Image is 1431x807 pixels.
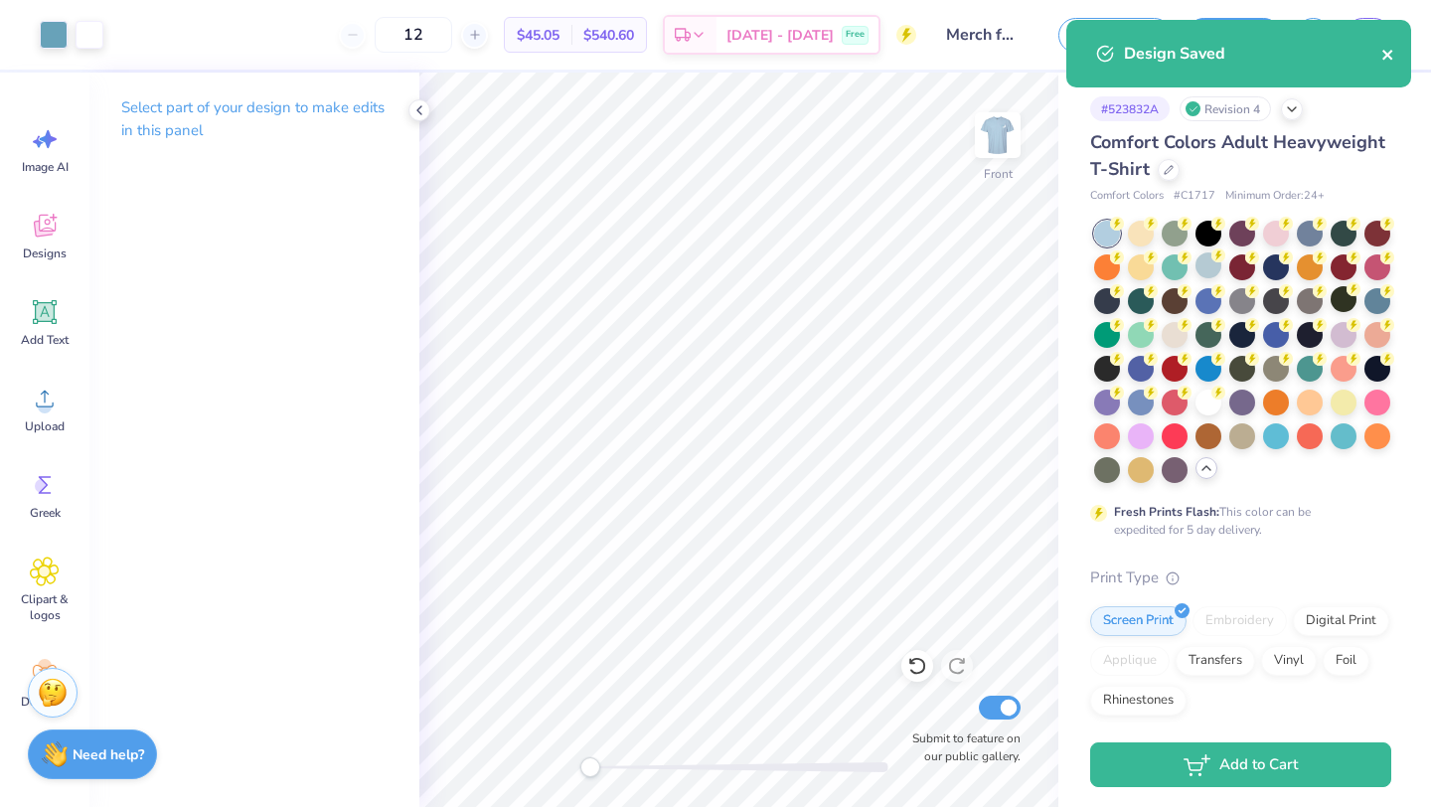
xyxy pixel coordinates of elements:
[22,159,69,175] span: Image AI
[931,15,1029,55] input: Untitled Design
[1124,42,1381,66] div: Design Saved
[1090,606,1187,636] div: Screen Print
[21,332,69,348] span: Add Text
[1058,18,1172,53] button: Save as
[1381,42,1395,66] button: close
[517,25,559,46] span: $45.05
[23,245,67,261] span: Designs
[1323,646,1369,676] div: Foil
[1090,686,1187,716] div: Rhinestones
[1192,606,1287,636] div: Embroidery
[121,96,388,142] p: Select part of your design to make edits in this panel
[1293,606,1389,636] div: Digital Print
[1090,566,1391,589] div: Print Type
[846,28,865,42] span: Free
[1176,646,1255,676] div: Transfers
[901,729,1021,765] label: Submit to feature on our public gallery.
[1090,742,1391,787] button: Add to Cart
[25,418,65,434] span: Upload
[1114,504,1219,520] strong: Fresh Prints Flash:
[580,757,600,777] div: Accessibility label
[984,165,1013,183] div: Front
[21,694,69,710] span: Decorate
[726,25,834,46] span: [DATE] - [DATE]
[1180,96,1271,121] div: Revision 4
[1090,130,1385,181] span: Comfort Colors Adult Heavyweight T-Shirt
[1090,646,1170,676] div: Applique
[1090,96,1170,121] div: # 523832A
[73,745,144,764] strong: Need help?
[583,25,634,46] span: $540.60
[1261,646,1317,676] div: Vinyl
[12,591,78,623] span: Clipart & logos
[1114,503,1358,539] div: This color can be expedited for 5 day delivery.
[978,115,1018,155] img: Front
[30,505,61,521] span: Greek
[1090,188,1164,205] span: Comfort Colors
[375,17,452,53] input: – –
[1174,188,1215,205] span: # C1717
[1225,188,1325,205] span: Minimum Order: 24 +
